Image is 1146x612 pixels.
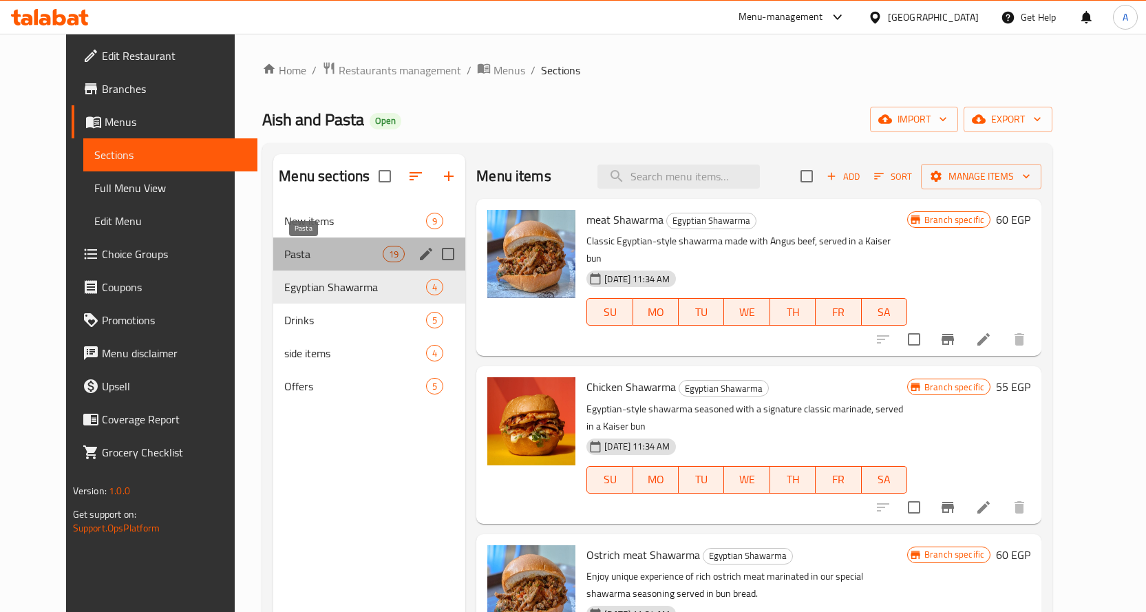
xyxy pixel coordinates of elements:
[586,545,700,565] span: Ostrich meat Shawarma
[684,469,719,489] span: TU
[273,199,465,408] nav: Menu sections
[770,466,816,494] button: TH
[273,204,465,238] div: New items9
[426,312,443,328] div: items
[284,246,383,262] span: Pasta
[865,166,921,187] span: Sort items
[862,466,907,494] button: SA
[284,279,426,295] span: Egyptian Shawarma
[487,377,575,465] img: Chicken Shawarma
[370,162,399,191] span: Select all sections
[273,271,465,304] div: Egyptian Shawarma4
[730,302,764,322] span: WE
[476,166,551,187] h2: Menu items
[867,302,902,322] span: SA
[284,378,426,394] div: Offers
[477,61,525,79] a: Menus
[703,548,793,564] div: Egyptian Shawarma
[273,304,465,337] div: Drinks5
[586,298,633,326] button: SU
[94,180,246,196] span: Full Menu View
[776,469,810,489] span: TH
[724,466,770,494] button: WE
[874,169,912,184] span: Sort
[72,436,257,469] a: Grocery Checklist
[109,482,130,500] span: 1.0.0
[426,279,443,295] div: items
[881,111,947,128] span: import
[739,9,823,25] div: Menu-management
[975,111,1041,128] span: export
[776,302,810,322] span: TH
[284,345,426,361] span: side items
[679,381,768,397] span: Egyptian Shawarma
[426,213,443,229] div: items
[284,312,426,328] div: Drinks
[273,337,465,370] div: side items4
[921,164,1041,189] button: Manage items
[862,298,907,326] button: SA
[639,302,673,322] span: MO
[72,238,257,271] a: Choice Groups
[633,466,679,494] button: MO
[427,314,443,327] span: 5
[370,113,401,129] div: Open
[1003,323,1036,356] button: delete
[666,213,756,229] div: Egyptian Shawarma
[821,166,865,187] button: Add
[724,298,770,326] button: WE
[919,213,990,226] span: Branch specific
[586,233,907,267] p: Classic Egyptian-style shawarma made with Angus beef, served in a Kaiser bun
[102,378,246,394] span: Upsell
[102,279,246,295] span: Coupons
[427,347,443,360] span: 4
[975,499,992,516] a: Edit menu item
[83,171,257,204] a: Full Menu View
[975,331,992,348] a: Edit menu item
[279,166,370,187] h2: Menu sections
[919,381,990,394] span: Branch specific
[102,312,246,328] span: Promotions
[684,302,719,322] span: TU
[1003,491,1036,524] button: delete
[932,168,1030,185] span: Manage items
[1123,10,1128,25] span: A
[426,378,443,394] div: items
[73,505,136,523] span: Get support on:
[262,62,306,78] a: Home
[72,39,257,72] a: Edit Restaurant
[703,548,792,564] span: Egyptian Shawarma
[83,204,257,238] a: Edit Menu
[586,466,633,494] button: SU
[597,165,760,189] input: search
[262,61,1052,79] nav: breadcrumb
[102,48,246,64] span: Edit Restaurant
[94,213,246,229] span: Edit Menu
[105,114,246,130] span: Menus
[284,213,426,229] span: New items
[679,380,769,397] div: Egyptian Shawarma
[383,248,404,261] span: 19
[427,215,443,228] span: 9
[312,62,317,78] li: /
[273,238,465,271] div: Pasta19edit
[867,469,902,489] span: SA
[72,271,257,304] a: Coupons
[821,166,865,187] span: Add item
[94,147,246,163] span: Sections
[273,370,465,403] div: Offers5
[996,377,1030,397] h6: 55 EGP
[593,469,627,489] span: SU
[102,246,246,262] span: Choice Groups
[816,466,861,494] button: FR
[102,81,246,97] span: Branches
[72,304,257,337] a: Promotions
[931,323,964,356] button: Branch-specific-item
[487,210,575,298] img: meat Shawarma
[72,337,257,370] a: Menu disclaimer
[900,493,929,522] span: Select to update
[900,325,929,354] span: Select to update
[870,107,958,132] button: import
[72,403,257,436] a: Coverage Report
